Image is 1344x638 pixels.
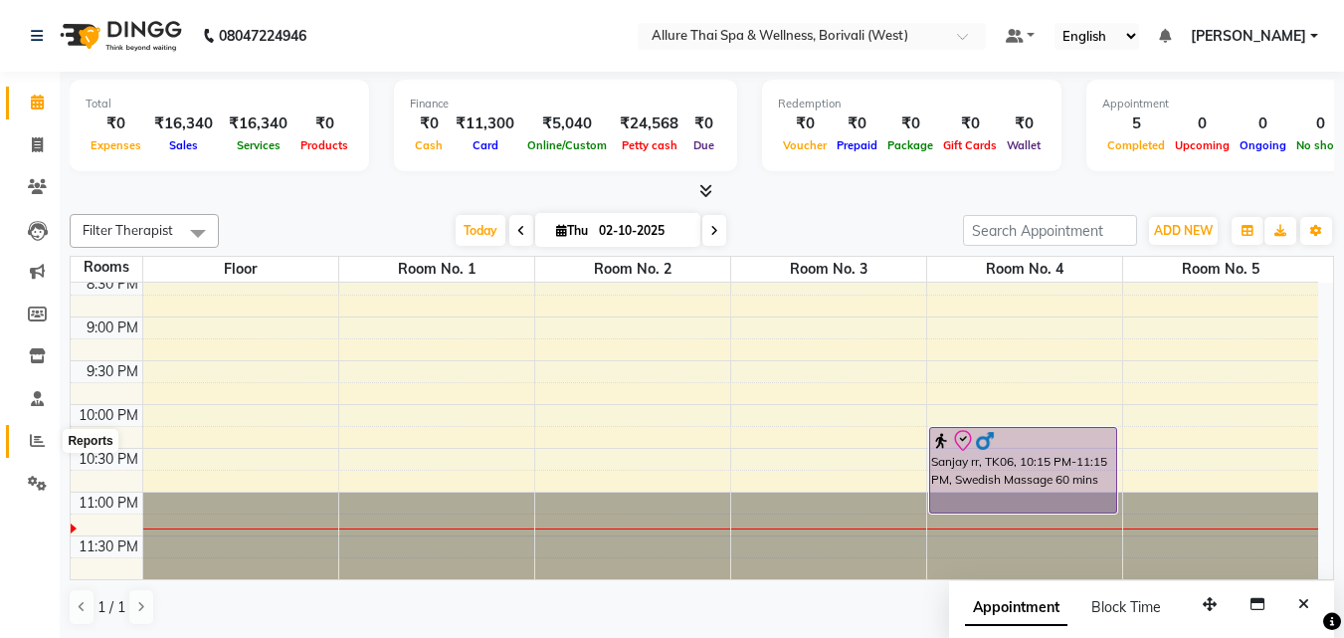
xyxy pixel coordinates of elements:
[295,112,353,135] div: ₹0
[1002,138,1046,152] span: Wallet
[778,96,1046,112] div: Redemption
[1154,223,1213,238] span: ADD NEW
[75,449,142,470] div: 10:30 PM
[612,112,686,135] div: ₹24,568
[930,428,1116,513] div: Sanjay rr, TK06, 10:15 PM-11:15 PM, Swedish Massage 60 mins
[688,138,719,152] span: Due
[882,138,938,152] span: Package
[232,138,286,152] span: Services
[778,112,832,135] div: ₹0
[295,138,353,152] span: Products
[927,257,1122,282] span: Room No. 4
[86,112,146,135] div: ₹0
[448,112,522,135] div: ₹11,300
[221,112,295,135] div: ₹16,340
[83,274,142,295] div: 8:30 PM
[1002,112,1046,135] div: ₹0
[778,138,832,152] span: Voucher
[522,138,612,152] span: Online/Custom
[71,257,142,278] div: Rooms
[1289,589,1318,620] button: Close
[938,112,1002,135] div: ₹0
[63,429,117,453] div: Reports
[1191,26,1306,47] span: [PERSON_NAME]
[51,8,187,64] img: logo
[83,318,142,338] div: 9:00 PM
[1102,138,1170,152] span: Completed
[83,361,142,382] div: 9:30 PM
[410,96,721,112] div: Finance
[1170,112,1235,135] div: 0
[522,112,612,135] div: ₹5,040
[86,96,353,112] div: Total
[219,8,306,64] b: 08047224946
[1123,257,1319,282] span: Room No. 5
[832,112,882,135] div: ₹0
[1149,217,1218,245] button: ADD NEW
[832,138,882,152] span: Prepaid
[882,112,938,135] div: ₹0
[1091,598,1161,616] span: Block Time
[456,215,505,246] span: Today
[938,138,1002,152] span: Gift Cards
[410,112,448,135] div: ₹0
[75,493,142,514] div: 11:00 PM
[164,138,203,152] span: Sales
[731,257,926,282] span: Room No. 3
[75,405,142,426] div: 10:00 PM
[551,223,593,238] span: Thu
[410,138,448,152] span: Cash
[83,222,173,238] span: Filter Therapist
[1170,138,1235,152] span: Upcoming
[963,215,1137,246] input: Search Appointment
[617,138,682,152] span: Petty cash
[143,257,338,282] span: Floor
[686,112,721,135] div: ₹0
[146,112,221,135] div: ₹16,340
[75,536,142,557] div: 11:30 PM
[97,597,125,618] span: 1 / 1
[1235,112,1291,135] div: 0
[965,590,1067,626] span: Appointment
[86,138,146,152] span: Expenses
[593,216,692,246] input: 2025-10-02
[468,138,503,152] span: Card
[1102,112,1170,135] div: 5
[339,257,534,282] span: Room No. 1
[535,257,730,282] span: Room No. 2
[1235,138,1291,152] span: Ongoing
